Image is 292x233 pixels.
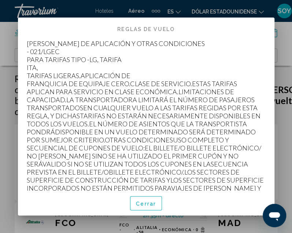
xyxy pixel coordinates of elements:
font: ESTAS TARIFAS APLICAN PARA SERVICIO EN CLASE ECONÓMICA. [27,80,237,96]
font: FRANQUICIA DE EQUIPAJE CERO. [27,80,130,88]
font: VALIDO SI NO SE UTILIZAN TODOS LOS CUPONES EN LA [42,160,211,168]
font: BILLETE ELECTRÓNICO/. [109,168,184,176]
font: LOS SECTORES DE SUPERFICIE INCORPORADOS NO ESTÁN PERMITIDOS PARA [27,176,264,192]
font: APLICACIÓN DE [81,72,130,80]
font: TARIFAS NO ESTARÁN NECESARIAMENTE DISPONIBLES EN TODOS LOS VUELOS. [27,112,260,128]
font: - 021/LGEC [27,47,60,56]
font: Cerrar [136,201,156,207]
font: CLASE DE SERVICIO. [130,80,192,88]
font: LOS SECTORES DE SUPERFICIE DE CONSTRUCCIÓN DE TARIFAS Y [27,168,240,184]
button: Cerrar [130,196,162,210]
font: [PERSON_NAME] DE APLICACIÓN Y OTRAS CONDICIONES [27,39,205,47]
font: LA TRANSPORTADORA LIMITARÁ EL NÚMERO DE PASAJEROS TRANSPORTADOS [27,96,255,112]
font: LIMITACIONES DE CAPACIDAD. [27,88,234,104]
font: NO SE HA UTILIZADO EL PRIMER CUPÓN Y NO SERÁ [27,152,239,168]
font: DISPONIBLE EN UN VUELO DETERMINADO SERÁ DETERMINADO POR SU [27,128,256,144]
font: PARA TARIFAS TIPO -LG, TARIFA [27,56,122,64]
font: MEJOR CRITERIO. [50,136,105,144]
font: OTRAS CONDICIONES [105,136,173,144]
font: EL BILLETE/O BILLETE ELECTRÓNICO/ NO [PERSON_NAME] SI [27,144,261,160]
font: TARIFAS LIGERAS. [27,72,81,80]
font: USO COMPLETO Y SECUENCIAL DE CUPONES DE VUELO: [27,136,229,152]
iframe: Botón para iniciar la ventana de mensajería [263,204,286,227]
font: Reglas de vuelo [117,26,175,32]
font: EL NÚMERO DE ASIENTOS QUE LA TRANSPORTISTA PONDRÁ [27,120,247,136]
font: SECUENCIA PREVISTA EN EL BILLETE/O [27,160,248,176]
font: ITA, [27,64,38,72]
font: EN CUALQUIER VUELO A LAS TARIFAS REGIDAS POR ESTA REGLA, Y DICHAS [27,104,258,120]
